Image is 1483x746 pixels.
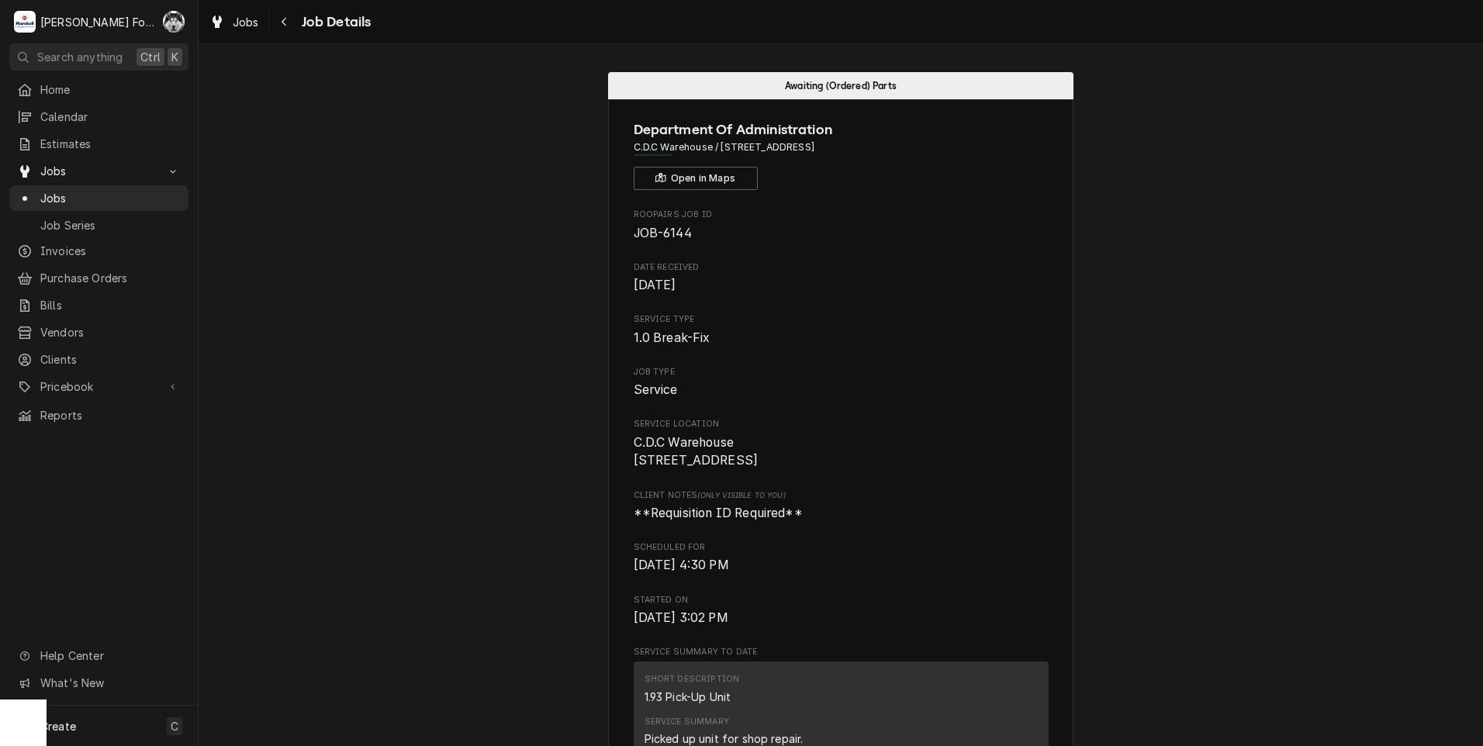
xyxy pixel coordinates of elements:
span: Address [634,140,1049,154]
span: Job Type [634,381,1049,399]
a: Go to Help Center [9,643,188,668]
span: [object Object] [634,504,1049,523]
div: Roopairs Job ID [634,209,1049,242]
span: Scheduled For [634,541,1049,554]
span: C [171,718,178,734]
span: Roopairs Job ID [634,224,1049,243]
a: Reports [9,402,188,428]
span: Job Details [297,12,372,33]
span: [DATE] [634,278,676,292]
span: Search anything [37,49,123,65]
div: Status [608,72,1073,99]
span: Job Series [40,217,181,233]
span: Started On [634,594,1049,606]
span: Job Type [634,366,1049,378]
span: Create [40,720,76,733]
a: Jobs [203,9,265,35]
span: Awaiting (Ordered) Parts [785,81,897,91]
div: Short Description [645,673,740,686]
div: Service Type [634,313,1049,347]
span: [DATE] 4:30 PM [634,558,729,572]
span: Roopairs Job ID [634,209,1049,221]
button: Open in Maps [634,167,758,190]
span: Jobs [40,190,181,206]
a: Invoices [9,238,188,264]
span: 1.0 Break-Fix [634,330,710,345]
span: Reports [40,407,181,423]
div: Chris Murphy (103)'s Avatar [163,11,185,33]
span: Ctrl [140,49,161,65]
span: Name [634,119,1049,140]
span: Service Location [634,418,1049,430]
a: Calendar [9,104,188,130]
span: Help Center [40,648,179,664]
div: [object Object] [634,489,1049,523]
div: Service Summary [645,716,729,728]
span: [DATE] 3:02 PM [634,610,728,625]
span: Pricebook [40,378,157,395]
span: Service Type [634,329,1049,347]
a: Vendors [9,319,188,345]
span: Calendar [40,109,181,125]
a: Go to What's New [9,670,188,696]
span: Home [40,81,181,98]
div: C( [163,11,185,33]
a: Go to Jobs [9,158,188,184]
span: Date Received [634,276,1049,295]
a: Jobs [9,185,188,211]
a: Purchase Orders [9,265,188,291]
span: Service Summary To Date [634,646,1049,658]
span: K [171,49,178,65]
div: Marshall Food Equipment Service's Avatar [14,11,36,33]
button: Navigate back [272,9,297,34]
span: Bills [40,297,181,313]
span: Date Received [634,261,1049,274]
div: Started On [634,594,1049,627]
span: Jobs [233,14,259,30]
div: Scheduled For [634,541,1049,575]
a: Clients [9,347,188,372]
a: Go to Pricebook [9,374,188,399]
span: Scheduled For [634,556,1049,575]
a: Home [9,77,188,102]
span: Service Location [634,433,1049,470]
span: Service Type [634,313,1049,326]
span: C.D.C Warehouse [STREET_ADDRESS] [634,435,759,468]
span: Clients [40,351,181,368]
div: Date Received [634,261,1049,295]
span: Purchase Orders [40,270,181,286]
a: Job Series [9,212,188,238]
div: Job Type [634,366,1049,399]
span: Vendors [40,324,181,340]
div: M [14,11,36,33]
span: Invoices [40,243,181,259]
div: Client Information [634,119,1049,190]
span: (Only Visible to You) [697,491,785,499]
span: JOB-6144 [634,226,692,240]
span: **Requisition ID Required** [634,506,803,520]
span: Estimates [40,136,181,152]
div: 1.93 Pick-Up Unit [645,689,731,705]
button: Search anythingCtrlK [9,43,188,71]
span: What's New [40,675,179,691]
div: Service Location [634,418,1049,470]
span: Jobs [40,163,157,179]
span: Service [634,382,678,397]
span: Client Notes [634,489,1049,502]
a: Bills [9,292,188,318]
div: [PERSON_NAME] Food Equipment Service [40,14,154,30]
a: Estimates [9,131,188,157]
span: Started On [634,609,1049,627]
